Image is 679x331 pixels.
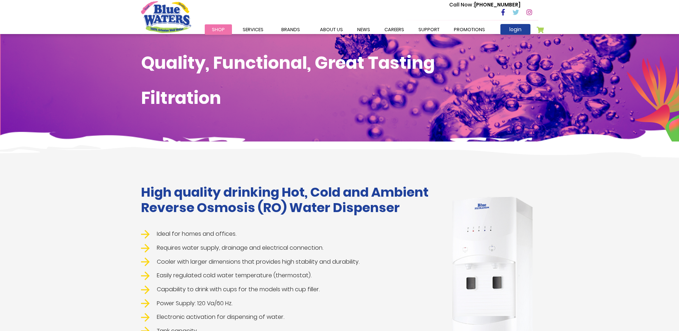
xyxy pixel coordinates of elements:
[141,271,436,280] li: Easily regulated cold water temperature (thermostat).
[500,24,530,35] a: login
[141,88,538,109] h1: Filtration
[243,26,263,33] span: Services
[141,258,436,267] li: Cooler with larger dimensions that provides high stability and durability.
[411,24,447,35] a: support
[141,313,436,322] li: Electronic activation for dispensing of water.
[449,1,520,9] p: [PHONE_NUMBER]
[449,1,474,8] span: Call Now :
[141,244,436,253] li: Requires water supply, drainage and electrical connection.
[141,285,436,294] li: Capability to drink with cups for the models with cup filler.
[447,24,492,35] a: Promotions
[212,26,225,33] span: Shop
[141,53,538,73] h1: Quality, Functional, Great Tasting
[141,1,191,33] a: store logo
[281,26,300,33] span: Brands
[141,230,436,239] li: Ideal for homes and offices.
[141,299,436,308] li: Power Supply: 120 Va/60 Hz.
[141,184,436,215] h1: High quality drinking Hot, Cold and Ambient Reverse Osmosis (RO) Water Dispenser
[377,24,411,35] a: careers
[350,24,377,35] a: News
[313,24,350,35] a: about us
